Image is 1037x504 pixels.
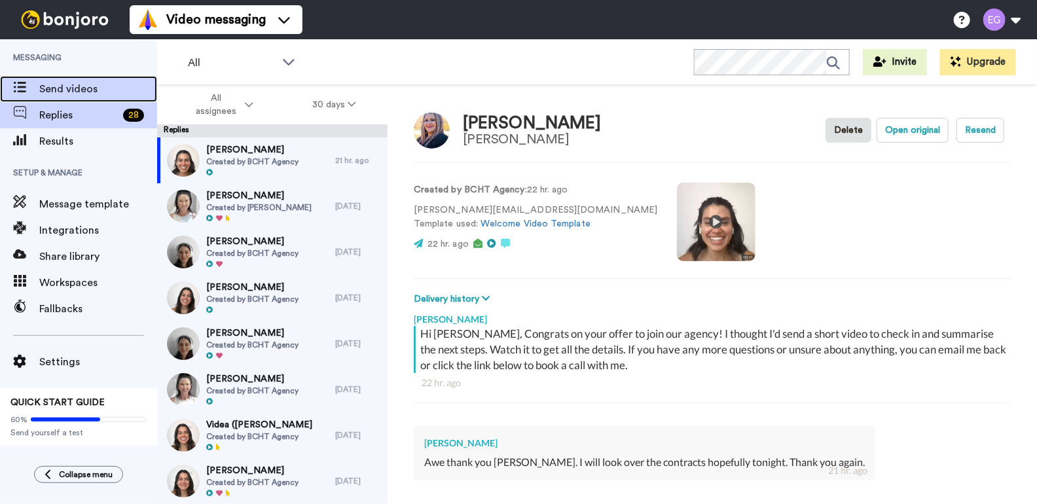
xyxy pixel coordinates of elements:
img: 5a1b0e11-faf9-4298-a9f1-228084d18f9f-thumb.jpg [167,327,200,360]
span: [PERSON_NAME] [206,143,299,156]
span: Send videos [39,81,157,97]
div: 21 hr. ago [335,155,381,166]
img: bj-logo-header-white.svg [16,10,114,29]
div: [PERSON_NAME] [424,437,865,450]
span: Fallbacks [39,301,157,317]
span: All assignees [189,92,242,118]
button: Resend [956,118,1004,143]
img: 163e5464-59e3-44cd-9342-9b1988e6cce5-thumb.jpg [167,144,200,177]
span: [PERSON_NAME] [206,327,299,340]
span: [PERSON_NAME] [206,372,299,386]
button: Delivery history [414,292,494,306]
button: All assignees [160,86,283,123]
p: [PERSON_NAME][EMAIL_ADDRESS][DOMAIN_NAME] Template used: [414,204,657,231]
span: Integrations [39,223,157,238]
a: [PERSON_NAME]Created by BCHT Agency[DATE] [157,275,388,321]
div: [DATE] [335,201,381,211]
a: [PERSON_NAME]Created by BCHT Agency[DATE] [157,458,388,504]
div: [DATE] [335,293,381,303]
div: Replies [157,124,388,137]
span: Created by BCHT Agency [206,294,299,304]
span: Message template [39,196,157,212]
span: Created by BCHT Agency [206,431,312,442]
a: [PERSON_NAME]Created by BCHT Agency[DATE] [157,367,388,412]
span: Created by [PERSON_NAME] [206,202,312,213]
a: Welcome Video Template [481,219,591,228]
img: 9569ad69-5d82-4553-9a7a-0e30780cf888-thumb.jpg [167,281,200,314]
a: [PERSON_NAME]Created by BCHT Agency[DATE] [157,321,388,367]
a: [PERSON_NAME]Created by BCHT Agency[DATE] [157,229,388,275]
span: Created by BCHT Agency [206,477,299,488]
span: Created by BCHT Agency [206,156,299,167]
div: [PERSON_NAME] [463,132,602,147]
span: Share library [39,249,157,264]
span: Video messaging [166,10,266,29]
span: Created by BCHT Agency [206,340,299,350]
span: Send yourself a test [10,427,147,438]
img: 4d5c68cb-79c8-4dcc-af87-62a366b1ecfa-thumb.jpg [167,419,200,452]
button: Upgrade [940,49,1016,75]
span: Results [39,134,157,149]
img: 26ba9222-460c-4102-ae06-c1720f1f8fb7-thumb.jpg [167,465,200,497]
strong: Created by BCHT Agency [414,185,525,194]
span: [PERSON_NAME] [206,464,299,477]
div: [DATE] [335,384,381,395]
a: Videa ([PERSON_NAME]Created by BCHT Agency[DATE] [157,412,388,458]
img: b76caa37-52c2-4092-ad6b-6bdaaf170f81-thumb.jpg [167,373,200,406]
span: Created by BCHT Agency [206,386,299,396]
span: 22 hr. ago [428,240,469,249]
a: [PERSON_NAME]Created by BCHT Agency21 hr. ago [157,137,388,183]
div: [PERSON_NAME] [463,114,602,133]
span: QUICK START GUIDE [10,398,105,407]
p: : 22 hr. ago [414,183,657,197]
span: All [188,55,276,71]
div: 21 hr. ago [828,464,867,477]
div: 28 [123,109,144,122]
div: [DATE] [335,338,381,349]
img: Image of Nicole Phillips [414,113,450,149]
div: 22 hr. ago [422,376,1003,389]
img: 1f9b07b1-6e51-4c0b-9e47-8db4b28a0d8f-thumb.jpg [167,190,200,223]
div: [PERSON_NAME] [414,306,1011,326]
a: [PERSON_NAME]Created by [PERSON_NAME][DATE] [157,183,388,229]
button: Delete [826,118,871,143]
button: Invite [863,49,927,75]
div: Awe thank you [PERSON_NAME]. I will look over the contracts hopefully tonight. Thank you again. [424,455,865,470]
span: Created by BCHT Agency [206,248,299,259]
span: Videa ([PERSON_NAME] [206,418,312,431]
div: [DATE] [335,247,381,257]
span: [PERSON_NAME] [206,235,299,248]
div: [DATE] [335,476,381,486]
button: Collapse menu [34,466,123,483]
span: Collapse menu [59,469,113,480]
span: 60% [10,414,27,425]
img: vm-color.svg [137,9,158,30]
img: 32c23fcf-7310-4b8c-ad73-cccbe15f68c6-thumb.jpg [167,236,200,268]
span: Workspaces [39,275,157,291]
span: Settings [39,354,157,370]
div: Hi [PERSON_NAME], Congrats on your offer to join our agency! I thought I'd send a short video to ... [420,326,1008,373]
span: Replies [39,107,118,123]
button: Open original [877,118,949,143]
span: [PERSON_NAME] [206,281,299,294]
button: 30 days [283,93,386,117]
div: [DATE] [335,430,381,441]
span: [PERSON_NAME] [206,189,312,202]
